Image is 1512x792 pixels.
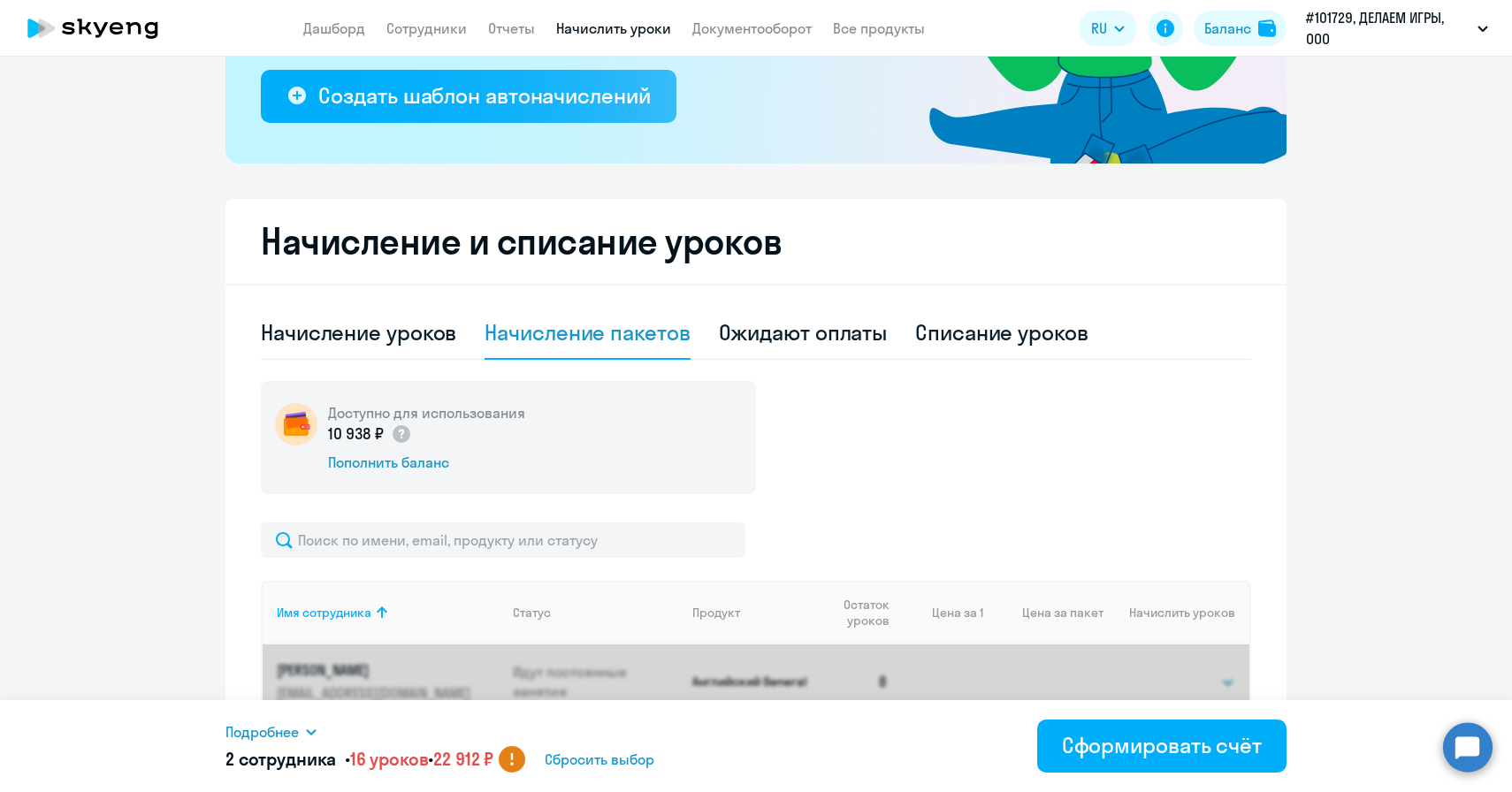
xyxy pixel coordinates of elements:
[386,19,467,37] a: Сотрудники
[328,453,525,472] div: Пополнить баланс
[556,19,671,37] a: Начислить уроки
[1037,720,1287,773] button: Сформировать счёт
[488,19,535,37] a: Отчеты
[433,748,493,770] span: 22 912 ₽
[277,605,499,621] div: Имя сотрудника
[983,581,1103,644] th: Цена за пакет
[261,522,745,558] input: Поиск по имени, email, продукту или статусу
[261,318,456,346] div: Начисление уроков
[318,81,650,110] div: Создать шаблон автоначислений
[915,318,1088,346] div: Списание уроков
[225,721,299,742] span: Подробнее
[692,605,740,621] div: Продукт
[1297,7,1497,49] button: #101729, ДЕЛАЕМ ИГРЫ, ООО
[261,220,1251,263] h2: Начисление и списание уроков
[692,605,812,621] div: Продукт
[719,318,888,346] div: Ожидают оплаты
[328,403,525,423] h5: Доступно для использования
[261,70,676,123] button: Создать шаблон автоначислений
[833,19,925,37] a: Все продукты
[1079,11,1137,46] button: RU
[826,597,889,628] span: Остаток уроков
[350,748,429,770] span: 16 уроков
[485,318,690,346] div: Начисление пакетов
[277,605,371,621] div: Имя сотрудника
[902,581,983,644] th: Цена за 1
[513,605,679,621] div: Статус
[826,597,902,628] div: Остаток уроков
[513,605,551,621] div: Статус
[1194,11,1287,46] button: Балансbalance
[275,403,317,445] img: wallet-circle.png
[1062,731,1262,759] div: Сформировать счёт
[1258,19,1276,37] img: balance
[328,423,412,445] p: 10 938 ₽
[1306,7,1470,49] p: #101729, ДЕЛАЕМ ИГРЫ, ООО
[1091,18,1107,39] span: RU
[225,747,493,772] h5: 2 сотрудника • •
[1204,18,1251,39] div: Баланс
[303,19,365,37] a: Дашборд
[692,19,812,37] a: Документооборот
[545,749,654,770] span: Сбросить выбор
[1103,581,1249,644] th: Начислить уроков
